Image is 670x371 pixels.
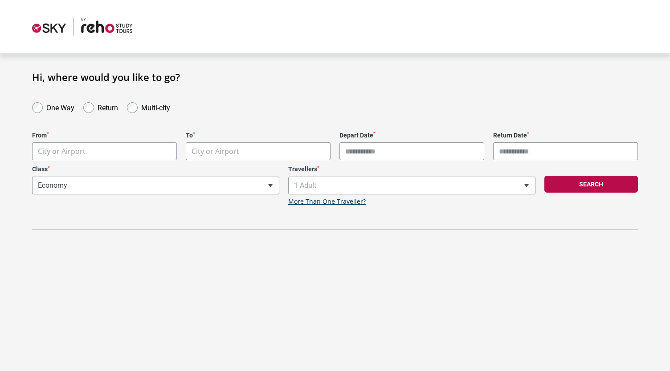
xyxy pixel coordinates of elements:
label: To [186,132,331,139]
span: City or Airport [186,142,331,160]
label: From [32,132,177,139]
span: City or Airport [33,143,176,160]
label: Return [98,101,118,112]
a: More Than One Traveller? [288,198,366,206]
label: Multi-city [141,101,170,112]
label: Return Date [493,132,638,139]
label: One Way [46,101,74,112]
span: City or Airport [32,142,177,160]
span: City or Airport [38,146,86,156]
h1: Hi, where would you like to go? [32,71,638,83]
span: 1 Adult [289,177,535,194]
span: Economy [33,177,279,194]
span: City or Airport [186,143,330,160]
span: City or Airport [192,146,239,156]
label: Depart Date [339,132,484,139]
label: Travellers [288,165,535,173]
span: 1 Adult [288,177,535,194]
label: Class [32,165,279,173]
button: Search [544,176,638,193]
span: Economy [32,177,279,194]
